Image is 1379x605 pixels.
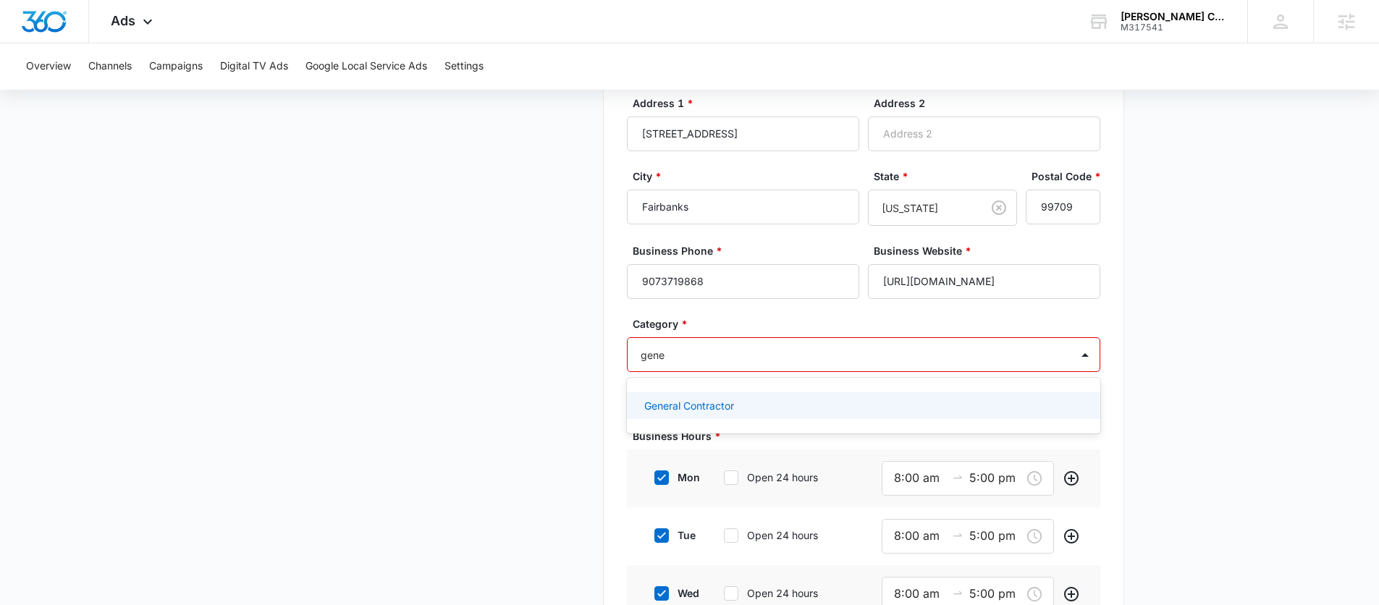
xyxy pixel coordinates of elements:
div: account id [1121,22,1226,33]
label: Address 1 [633,96,865,111]
label: Business Hours [633,428,1106,444]
span: to [952,529,963,541]
button: Campaigns [149,43,203,90]
span: swap-right [952,471,963,483]
input: Open [894,469,946,487]
span: swap-right [952,587,963,598]
input: City [627,190,859,224]
img: logo_orange.svg [23,23,35,35]
span: Ads [111,13,135,28]
input: Closed [969,585,1021,603]
div: Domain Overview [55,85,130,95]
input: Address 2 [868,117,1100,151]
label: Business Website [874,243,1106,258]
input: Address 1 [627,117,859,151]
input: Open [894,527,946,545]
span: swap-right [952,529,963,541]
button: Overview [26,43,71,90]
label: State [874,169,1023,184]
button: Add [1060,525,1083,548]
label: mon [644,470,702,485]
input: URL [868,264,1100,299]
p: General Contractor [644,398,734,413]
label: Address 2 [874,96,1106,111]
label: Category [633,316,1106,331]
button: Channels [88,43,132,90]
img: website_grey.svg [23,38,35,49]
label: tue [644,528,702,543]
button: Add [1060,467,1083,490]
span: to [952,471,963,483]
input: Closed [969,469,1021,487]
button: Google Local Service Ads [305,43,427,90]
img: tab_domain_overview_orange.svg [39,84,51,96]
label: Open 24 hours [714,470,851,485]
button: Settings [444,43,484,90]
label: Open 24 hours [714,585,851,601]
label: Business Phone [633,243,865,258]
label: wed [644,585,702,601]
span: to [952,587,963,598]
label: Open 24 hours [714,528,851,543]
div: Keywords by Traffic [160,85,244,95]
input: Closed [969,527,1021,545]
div: v 4.0.25 [41,23,71,35]
button: Digital TV Ads [220,43,288,90]
label: City [633,169,865,184]
img: tab_keywords_by_traffic_grey.svg [144,84,156,96]
input: Business Phone [627,264,859,299]
input: Open [894,585,946,603]
button: Clear [987,196,1011,219]
label: Postal Code [1032,169,1106,184]
div: account name [1121,11,1226,22]
div: Domain: [DOMAIN_NAME] [38,38,159,49]
input: Postal Code [1026,190,1100,224]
